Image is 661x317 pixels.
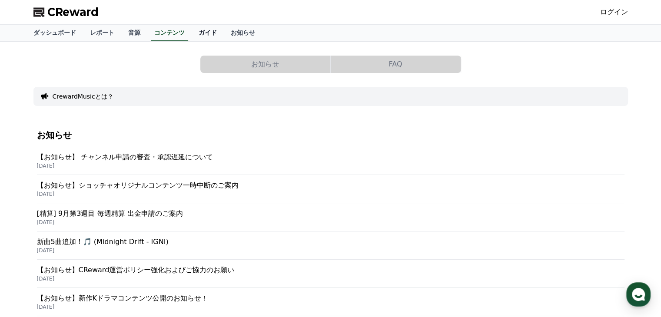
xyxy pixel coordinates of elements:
p: [DATE] [37,219,624,226]
p: [DATE] [37,275,624,282]
a: レポート [83,25,121,41]
a: お知らせ [224,25,262,41]
p: [DATE] [37,191,624,198]
p: [DATE] [37,247,624,254]
p: 新曲5曲追加！🎵 (Midnight Drift - IGNI) [37,237,624,247]
a: ログイン [600,7,628,17]
span: CReward [47,5,99,19]
a: FAQ [331,56,461,73]
p: 【お知らせ】ショッチャオリジナルコンテンツ一時中断のご案内 [37,180,624,191]
button: CrewardMusicとは？ [53,92,113,101]
a: 【お知らせ】ショッチャオリジナルコンテンツ一時中断のご案内 [DATE] [37,175,624,203]
a: Settings [112,245,167,267]
span: Home [22,258,37,265]
a: ガイド [192,25,224,41]
a: Home [3,245,57,267]
h4: お知らせ [37,130,624,140]
span: Settings [129,258,150,265]
p: 【お知らせ】新作Kドラマコンテンツ公開のお知らせ！ [37,293,624,304]
span: Messages [72,258,98,265]
button: FAQ [331,56,461,73]
a: [精算] 9月第3週目 毎週精算 出金申請のご案内 [DATE] [37,203,624,231]
a: コンテンツ [151,25,188,41]
a: 新曲5曲追加！🎵 (Midnight Drift - IGNI) [DATE] [37,231,624,260]
a: Messages [57,245,112,267]
p: [精算] 9月第3週目 毎週精算 出金申請のご案内 [37,208,624,219]
p: [DATE] [37,162,624,169]
button: お知らせ [200,56,330,73]
p: [DATE] [37,304,624,310]
p: 【お知らせ】CReward運営ポリシー強化およびご協力のお願い [37,265,624,275]
a: 【お知らせ】 チャンネル申請の審査・承認遅延について [DATE] [37,147,624,175]
p: 【お知らせ】 チャンネル申請の審査・承認遅延について [37,152,624,162]
a: ダッシュボード [27,25,83,41]
a: CReward [33,5,99,19]
a: 音源 [121,25,147,41]
a: 【お知らせ】CReward運営ポリシー強化およびご協力のお願い [DATE] [37,260,624,288]
a: 【お知らせ】新作Kドラマコンテンツ公開のお知らせ！ [DATE] [37,288,624,316]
